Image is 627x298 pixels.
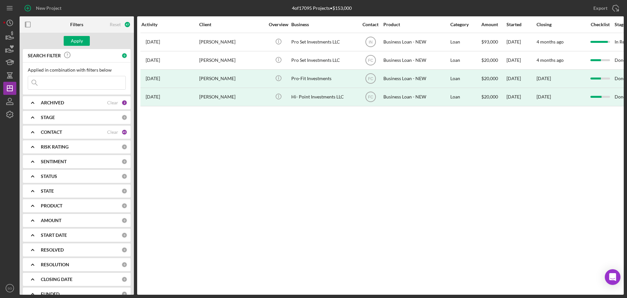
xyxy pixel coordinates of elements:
[292,6,352,11] div: 4 of 17095 Projects • $153,000
[41,291,59,297] b: FUNDED
[537,57,564,63] time: 4 months ago
[107,130,118,135] div: Clear
[450,70,481,87] div: Loan
[291,88,357,106] div: Hi- Point Investments LLC
[383,52,449,69] div: Business Loan - NEW
[121,100,127,106] div: 2
[450,52,481,69] div: Loan
[41,233,67,238] b: START DATE
[121,203,127,209] div: 0
[586,22,614,27] div: Checklist
[41,262,69,267] b: RESOLUTION
[383,33,449,51] div: Business Loan - NEW
[266,22,291,27] div: Overview
[41,203,62,208] b: PRODUCT
[8,287,12,290] text: SO
[537,22,586,27] div: Closing
[199,70,265,87] div: [PERSON_NAME]
[587,2,624,15] button: Export
[383,70,449,87] div: Business Loan - NEW
[450,88,481,106] div: Loan
[368,58,373,63] text: FC
[537,76,551,81] div: [DATE]
[124,21,131,28] div: 47
[64,36,90,46] button: Apply
[481,52,506,69] div: $20,000
[121,129,127,135] div: 45
[368,77,373,81] text: FC
[537,39,564,44] time: 4 months ago
[71,36,83,46] div: Apply
[121,232,127,238] div: 0
[146,39,160,44] time: 2025-07-11 14:52
[199,52,265,69] div: [PERSON_NAME]
[28,67,126,73] div: Applied in combination with filters below
[3,282,16,295] button: SO
[121,144,127,150] div: 0
[41,188,54,194] b: STATE
[36,2,61,15] div: New Project
[506,22,536,27] div: Started
[121,276,127,282] div: 0
[537,94,551,99] div: [DATE]
[121,218,127,223] div: 0
[121,247,127,253] div: 0
[41,130,62,135] b: CONTACT
[41,174,57,179] b: STATUS
[20,2,68,15] button: New Project
[481,33,506,51] div: $93,000
[506,52,536,69] div: [DATE]
[28,53,61,58] b: SEARCH FILTER
[121,53,127,59] div: 0
[291,22,357,27] div: Business
[199,22,265,27] div: Client
[41,100,64,105] b: ARCHIVED
[41,144,69,149] b: RISK RATING
[41,277,72,282] b: CLOSING DATE
[368,95,373,99] text: FC
[121,173,127,179] div: 0
[506,70,536,87] div: [DATE]
[146,58,160,63] time: 2025-03-05 19:34
[481,22,506,27] div: Amount
[121,262,127,268] div: 0
[358,22,383,27] div: Contact
[110,22,121,27] div: Reset
[107,100,118,105] div: Clear
[450,22,481,27] div: Category
[141,22,199,27] div: Activity
[506,33,536,51] div: [DATE]
[41,115,55,120] b: STAGE
[121,291,127,297] div: 0
[121,114,127,120] div: 0
[41,218,61,223] b: AMOUNT
[70,22,83,27] b: Filters
[41,247,64,253] b: RESOLVED
[121,188,127,194] div: 0
[450,33,481,51] div: Loan
[481,70,506,87] div: $20,000
[291,33,357,51] div: Pro Set Investments LLC
[383,88,449,106] div: Business Loan - NEW
[121,159,127,165] div: 0
[506,88,536,106] div: [DATE]
[146,76,160,81] time: 2024-11-14 18:53
[481,88,506,106] div: $20,000
[146,94,160,99] time: 2024-10-17 16:08
[199,33,265,51] div: [PERSON_NAME]
[291,70,357,87] div: Pro-Fit Investments
[291,52,357,69] div: Pro Set Investments LLC
[593,2,607,15] div: Export
[199,88,265,106] div: [PERSON_NAME]
[41,159,67,164] b: SENTIMENT
[369,40,373,44] text: IN
[605,269,620,285] div: Open Intercom Messenger
[383,22,449,27] div: Product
